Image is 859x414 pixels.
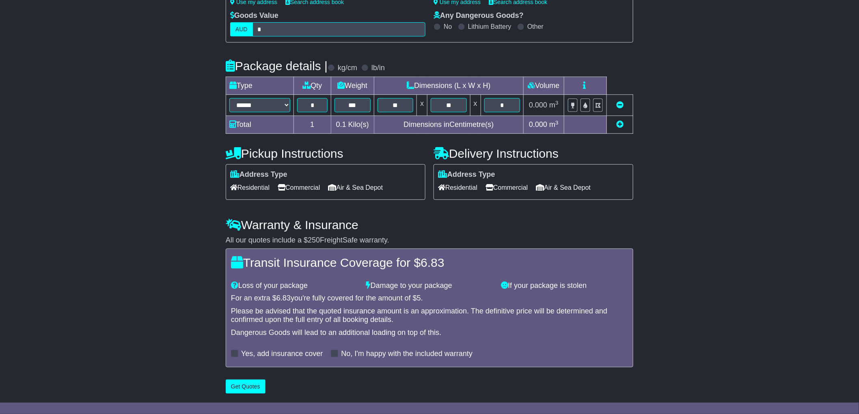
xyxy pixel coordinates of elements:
[434,147,633,160] h4: Delivery Instructions
[438,170,495,179] label: Address Type
[227,281,362,290] div: Loss of your package
[468,23,512,30] label: Lithium Battery
[331,116,374,134] td: Kilo(s)
[434,11,524,20] label: Any Dangerous Goods?
[276,294,291,302] span: 6.83
[549,101,559,109] span: m
[226,218,633,232] h4: Warranty & Insurance
[230,181,270,194] span: Residential
[549,120,559,129] span: m
[308,236,320,244] span: 250
[616,101,624,109] a: Remove this item
[371,64,385,73] label: lb/in
[336,120,346,129] span: 0.1
[527,23,544,30] label: Other
[226,147,425,160] h4: Pickup Instructions
[470,95,481,116] td: x
[231,307,628,324] div: Please be advised that the quoted insurance amount is an approximation. The definitive price will...
[362,281,497,290] div: Damage to your package
[226,236,633,245] div: All our quotes include a $ FreightSafe warranty.
[486,181,528,194] span: Commercial
[241,350,323,358] label: Yes, add insurance cover
[497,281,632,290] div: If your package is stolen
[529,120,547,129] span: 0.000
[328,181,383,194] span: Air & Sea Depot
[226,380,265,394] button: Get Quotes
[230,11,278,20] label: Goods Value
[230,22,253,36] label: AUD
[616,120,624,129] a: Add new item
[555,100,559,106] sup: 3
[230,170,287,179] label: Address Type
[444,23,452,30] label: No
[231,328,628,337] div: Dangerous Goods will lead to an additional loading on top of this.
[555,120,559,126] sup: 3
[331,77,374,95] td: Weight
[438,181,477,194] span: Residential
[226,77,294,95] td: Type
[294,77,331,95] td: Qty
[278,181,320,194] span: Commercial
[231,294,628,303] div: For an extra $ you're fully covered for the amount of $ .
[417,95,427,116] td: x
[341,350,473,358] label: No, I'm happy with the included warranty
[226,59,328,73] h4: Package details |
[529,101,547,109] span: 0.000
[338,64,357,73] label: kg/cm
[374,116,523,134] td: Dimensions in Centimetre(s)
[374,77,523,95] td: Dimensions (L x W x H)
[421,256,444,269] span: 6.83
[231,256,628,269] h4: Transit Insurance Coverage for $
[417,294,421,302] span: 5
[523,77,564,95] td: Volume
[226,116,294,134] td: Total
[536,181,591,194] span: Air & Sea Depot
[294,116,331,134] td: 1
